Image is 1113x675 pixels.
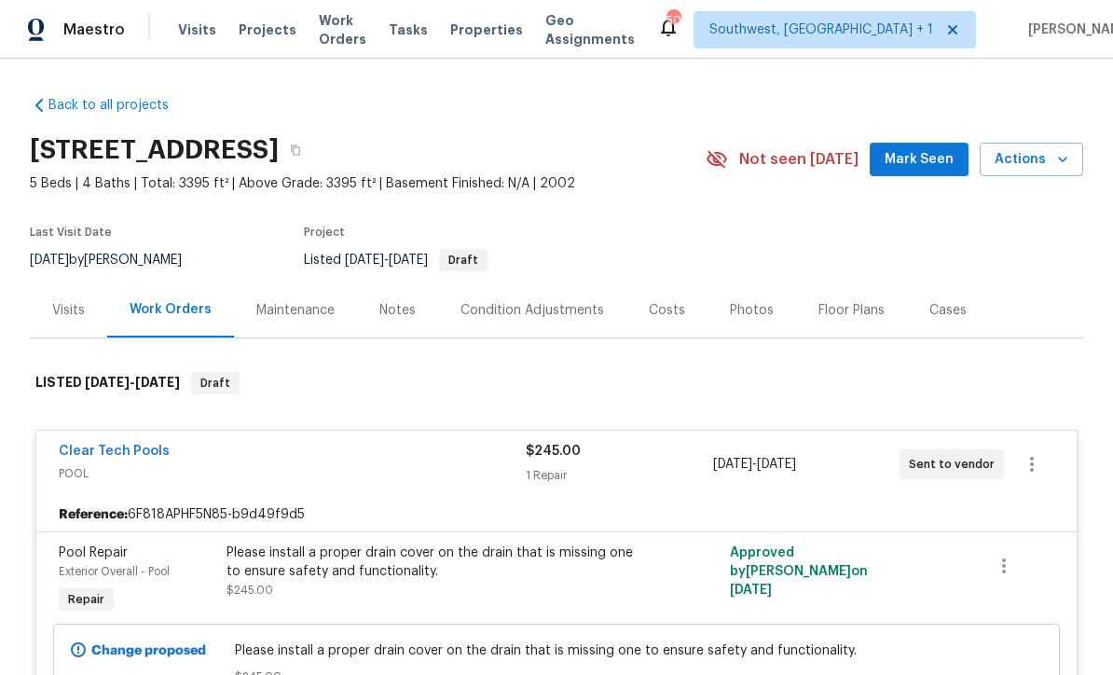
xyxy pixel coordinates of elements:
[818,301,885,320] div: Floor Plans
[389,23,428,36] span: Tasks
[909,455,1002,474] span: Sent to vendor
[929,301,967,320] div: Cases
[304,254,488,267] span: Listed
[345,254,384,267] span: [DATE]
[649,301,685,320] div: Costs
[59,566,170,577] span: Exterior Overall - Pool
[61,590,112,609] span: Repair
[59,445,170,458] a: Clear Tech Pools
[256,301,335,320] div: Maintenance
[239,21,296,39] span: Projects
[91,644,206,657] b: Change proposed
[389,254,428,267] span: [DATE]
[227,544,635,581] div: Please install a proper drain cover on the drain that is missing one to ensure safety and functio...
[52,301,85,320] div: Visits
[59,505,128,524] b: Reference:
[35,372,180,394] h6: LISTED
[450,21,523,39] span: Properties
[730,301,774,320] div: Photos
[59,464,526,483] span: POOL
[526,466,712,485] div: 1 Repair
[279,133,312,167] button: Copy Address
[319,11,366,48] span: Work Orders
[227,585,273,596] span: $245.00
[666,11,680,30] div: 50
[713,458,752,471] span: [DATE]
[441,255,486,266] span: Draft
[130,300,212,319] div: Work Orders
[193,374,238,393] span: Draft
[30,254,69,267] span: [DATE]
[30,353,1083,413] div: LISTED [DATE]-[DATE]Draft
[304,227,345,238] span: Project
[178,21,216,39] span: Visits
[30,227,112,238] span: Last Visit Date
[30,141,279,159] h2: [STREET_ADDRESS]
[30,96,209,115] a: Back to all projects
[526,445,581,458] span: $245.00
[757,458,796,471] span: [DATE]
[739,150,859,169] span: Not seen [DATE]
[63,21,125,39] span: Maestro
[995,148,1068,172] span: Actions
[85,376,180,389] span: -
[730,546,868,597] span: Approved by [PERSON_NAME] on
[345,254,428,267] span: -
[730,584,772,597] span: [DATE]
[85,376,130,389] span: [DATE]
[36,498,1077,531] div: 6F818APHF5N85-b9d49f9d5
[379,301,416,320] div: Notes
[709,21,933,39] span: Southwest, [GEOGRAPHIC_DATA] + 1
[30,249,204,271] div: by [PERSON_NAME]
[545,11,635,48] span: Geo Assignments
[235,641,879,660] span: Please install a proper drain cover on the drain that is missing one to ensure safety and functio...
[980,143,1083,177] button: Actions
[135,376,180,389] span: [DATE]
[460,301,604,320] div: Condition Adjustments
[713,455,796,474] span: -
[870,143,969,177] button: Mark Seen
[59,546,128,559] span: Pool Repair
[30,174,706,193] span: 5 Beds | 4 Baths | Total: 3395 ft² | Above Grade: 3395 ft² | Basement Finished: N/A | 2002
[885,148,954,172] span: Mark Seen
